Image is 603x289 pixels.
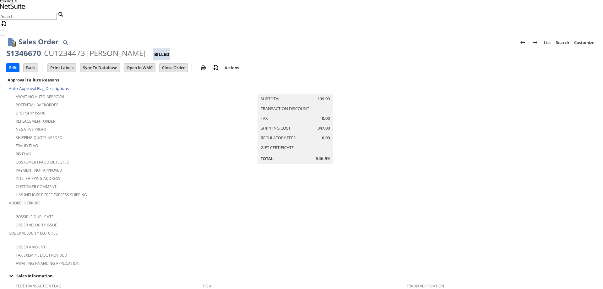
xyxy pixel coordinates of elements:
span: 347.00 [318,125,330,131]
a: Shipping Quote Needed [16,135,62,140]
a: Customer Comment [16,184,57,189]
input: Back [24,64,38,72]
a: Regulatory Fees [261,135,296,141]
img: Quick Find [62,39,69,46]
input: Edit [7,64,19,72]
span: 199.99 [318,96,330,102]
div: CU1234473 [PERSON_NAME] [44,48,146,58]
a: Negative Profit [16,127,47,132]
a: Replacement Order [16,119,55,124]
a: Tax Exempt. Doc Provided [16,253,67,258]
div: Approval Failure Reasons [6,76,201,84]
a: Fraud Verification [407,283,444,289]
a: Intl. Shipping Address [16,176,60,181]
caption: Summary [258,84,333,94]
img: add-record.svg [212,64,220,71]
a: Actions [222,65,242,70]
a: Transaction Discount [261,106,309,111]
input: Open In WMC [124,64,155,72]
span: 0.00 [322,115,330,121]
a: Order Velocity Issue [16,222,57,228]
a: Order Amount [16,244,46,250]
a: Tax [261,115,268,121]
a: Auto-Approval Flag Descriptions [9,86,69,91]
a: Dropship Issue [16,110,45,116]
a: Payment not approved [16,168,62,173]
a: Address Errors [9,200,41,206]
a: Search [553,37,572,47]
a: Shipping Cost [261,125,291,131]
img: print.svg [199,64,207,71]
span: 546.99 [316,155,330,162]
input: Print Labels [48,64,76,72]
a: Awaiting Auto-Approval [16,94,65,99]
a: Order Velocity Matches [9,231,58,236]
a: Total [261,156,273,161]
img: Previous [519,39,526,46]
a: Subtotal [261,96,280,102]
a: Potential Backorder [16,102,58,108]
td: Sales Information [6,272,597,280]
a: Has Ineligible Free Express Shipping [16,192,87,197]
a: Customer Fraud Detected [16,159,69,165]
span: 0.00 [322,135,330,141]
div: S1346670 [6,48,41,58]
a: PO # [203,283,212,289]
input: Close Order [160,64,187,72]
a: Awaiting Financing Application [16,261,79,266]
a: Customize [572,37,597,47]
input: Sync To Database [80,64,120,72]
a: Possible Duplicate [16,214,54,220]
svg: Search [57,10,64,18]
img: Next [531,39,539,46]
h1: Sales Order [19,36,58,47]
div: Billed [153,48,170,60]
a: Fraud Flag [16,143,38,148]
a: List [541,37,553,47]
a: Test Transaction Flag [16,283,61,289]
a: RIS flag [16,151,31,157]
div: Sales Information [6,272,594,280]
a: Gift Certificate [261,145,294,150]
